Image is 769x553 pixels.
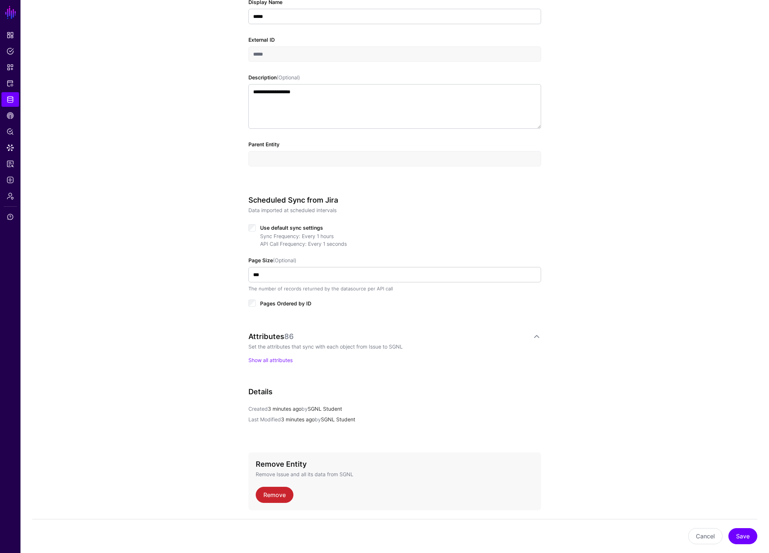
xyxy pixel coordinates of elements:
[1,60,19,75] a: Snippets
[1,92,19,107] a: Identity Data Fabric
[1,189,19,203] a: Admin
[1,157,19,171] a: Access Reporting
[248,387,541,396] h3: Details
[7,48,14,55] span: Policies
[301,406,342,412] app-identifier: SGNL Student
[248,140,280,148] label: Parent Entity
[688,528,723,544] button: Cancel
[248,343,541,350] p: Set the attributes that sync with each object from Issue to SGNL
[1,44,19,59] a: Policies
[1,140,19,155] a: Data Lens
[277,74,300,80] span: (Optional)
[248,74,300,81] label: Description
[256,470,534,478] p: Remove Issue and all its data from SGNL
[248,36,275,44] label: External ID
[256,460,534,469] h3: Remove Entity
[1,124,19,139] a: Policy Lens
[281,416,315,422] span: 3 minutes ago
[248,332,532,341] div: Attributes
[7,176,14,184] span: Logs
[7,128,14,135] span: Policy Lens
[248,285,541,293] div: The number of records returned by the datasource per API call
[1,76,19,91] a: Protected Systems
[248,196,541,204] h3: Scheduled Sync from Jira
[256,487,293,503] a: Remove
[4,4,17,20] a: SGNL
[301,406,308,412] span: by
[248,416,281,422] span: Last Modified
[248,357,293,363] a: Show all attributes
[7,80,14,87] span: Protected Systems
[1,108,19,123] a: CAEP Hub
[315,416,355,422] app-identifier: SGNL Student
[284,332,294,341] span: 86
[728,528,757,544] button: Save
[268,406,301,412] span: 3 minutes ago
[7,96,14,103] span: Identity Data Fabric
[260,300,311,306] span: Pages Ordered by ID
[1,173,19,187] a: Logs
[1,28,19,42] a: Dashboard
[260,225,323,231] span: Use default sync settings
[7,160,14,168] span: Access Reporting
[7,192,14,200] span: Admin
[7,144,14,151] span: Data Lens
[315,416,321,422] span: by
[273,257,296,263] span: (Optional)
[7,213,14,221] span: Support
[248,256,296,264] label: Page Size
[260,232,541,248] div: Sync Frequency: Every 1 hours API Call Frequency: Every 1 seconds
[248,206,541,214] p: Data imported at scheduled intervals
[7,112,14,119] span: CAEP Hub
[7,64,14,71] span: Snippets
[248,406,268,412] span: Created
[7,31,14,39] span: Dashboard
